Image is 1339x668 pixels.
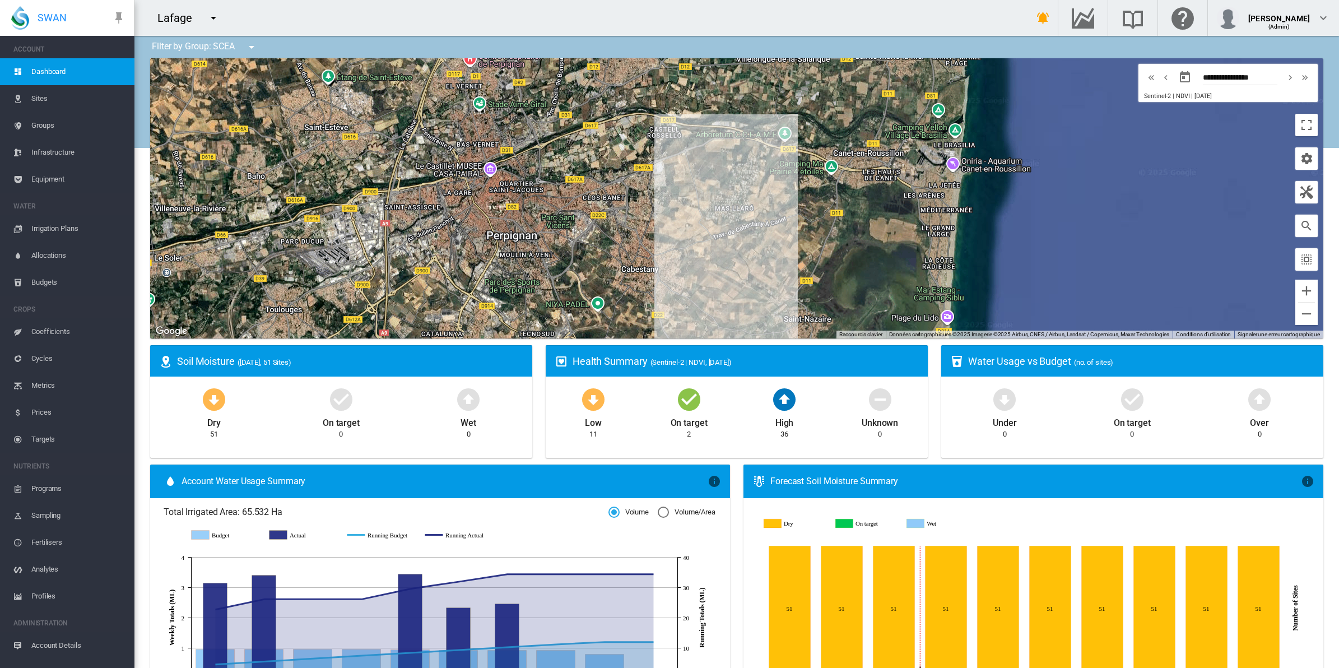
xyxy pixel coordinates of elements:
[177,354,523,368] div: Soil Moisture
[683,645,689,652] tspan: 10
[31,215,125,242] span: Irrigation Plans
[13,457,125,475] span: NUTRIENTS
[213,607,217,611] circle: Running Actual Jul 7 22.73
[950,355,964,368] md-icon: icon-cup-water
[1130,429,1134,439] div: 0
[683,554,689,561] tspan: 40
[213,662,217,666] circle: Running Budget Jul 7 4.6
[359,653,364,658] circle: Running Budget Jul 28 7.48
[153,324,190,338] img: Google
[182,475,708,488] span: Account Water Usage Summary
[31,345,125,372] span: Cycles
[1003,429,1007,439] div: 0
[683,584,689,591] tspan: 30
[1301,475,1314,488] md-icon: icon-information
[1032,7,1054,29] button: icon-bell-ring
[13,300,125,318] span: CROPS
[708,475,721,488] md-icon: icon-information
[192,530,258,540] g: Budget
[31,112,125,139] span: Groups
[461,412,476,429] div: Wet
[867,386,894,412] md-icon: icon-minus-circle
[31,583,125,610] span: Profiles
[780,429,788,439] div: 36
[207,11,220,25] md-icon: icon-menu-down
[687,429,691,439] div: 2
[408,586,412,591] circle: Running Actual Aug 4 29.59
[1248,8,1310,20] div: [PERSON_NAME]
[991,386,1018,412] md-icon: icon-arrow-down-bold-circle
[112,11,125,25] md-icon: icon-pin
[651,639,655,644] circle: Running Budget Sep 8 12
[467,429,471,439] div: 0
[602,639,607,644] circle: Running Budget Sep 1 12
[1258,429,1262,439] div: 0
[839,331,882,338] button: Raccourcis clavier
[31,632,125,659] span: Account Details
[1295,114,1318,136] button: Passer en plein écran
[31,166,125,193] span: Equipment
[1191,92,1211,100] span: | [DATE]
[201,386,227,412] md-icon: icon-arrow-down-bold-circle
[837,519,901,530] g: On target
[328,386,355,412] md-icon: icon-checkbox-marked-circle
[425,530,492,540] g: Running Actual
[1119,11,1146,25] md-icon: Search the knowledge base
[456,648,461,652] circle: Running Budget Aug 11 9.35
[1283,71,1298,84] button: icon-chevron-right
[1144,92,1189,100] span: Sentinel-2 | NDVI
[408,651,412,655] circle: Running Budget Aug 4 8.42
[182,645,184,652] tspan: 1
[1145,71,1157,84] md-icon: icon-chevron-double-left
[764,519,828,530] g: Dry
[269,530,336,540] g: Actual
[1284,71,1296,84] md-icon: icon-chevron-right
[1217,7,1239,29] img: profile.jpg
[608,507,649,518] md-radio-button: Volume
[573,354,919,368] div: Health Summary
[310,597,315,601] circle: Running Actual Jul 21 26.14
[210,429,218,439] div: 51
[13,614,125,632] span: ADMINISTRATION
[339,429,343,439] div: 0
[31,556,125,583] span: Analytes
[31,426,125,453] span: Targets
[752,475,766,488] md-icon: icon-thermometer-lines
[555,355,568,368] md-icon: icon-heart-box-outline
[164,475,177,488] md-icon: icon-water
[770,475,1301,488] div: Forecast Soil Moisture Summary
[1298,71,1312,84] button: icon-chevron-double-right
[1295,215,1318,237] button: icon-magnify
[11,6,29,30] img: SWAN-Landscape-Logo-Colour-drop.png
[775,412,794,429] div: High
[878,429,882,439] div: 0
[207,412,221,429] div: Dry
[771,386,798,412] md-icon: icon-arrow-up-bold-circle
[1144,71,1159,84] button: icon-chevron-double-left
[658,507,715,518] md-radio-button: Volume/Area
[323,412,360,429] div: On target
[310,656,315,661] circle: Running Budget Jul 21 6.52
[31,502,125,529] span: Sampling
[554,572,558,576] circle: Running Actual Aug 25 34.38
[157,10,202,26] div: Lafage
[1300,152,1313,165] md-icon: icon-cog
[650,358,732,367] span: (Sentinel-2 | NDVI, [DATE])
[31,475,125,502] span: Programs
[968,354,1314,368] div: Water Usage vs Budget
[1159,71,1173,84] button: icon-chevron-left
[31,529,125,556] span: Fertilisers
[164,506,608,518] span: Total Irrigated Area: 65.532 Ha
[1268,24,1290,30] span: (Admin)
[262,597,266,601] circle: Running Actual Jul 14 26.14
[347,530,414,540] g: Running Budget
[182,554,185,561] tspan: 4
[1250,412,1269,429] div: Over
[671,412,708,429] div: On target
[456,579,461,584] circle: Running Actual Aug 11 31.92
[589,429,597,439] div: 11
[554,642,558,646] circle: Running Budget Aug 25 11.21
[1299,71,1311,84] md-icon: icon-chevron-double-right
[1238,331,1320,337] a: Signaler une erreur cartographique
[13,197,125,215] span: WATER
